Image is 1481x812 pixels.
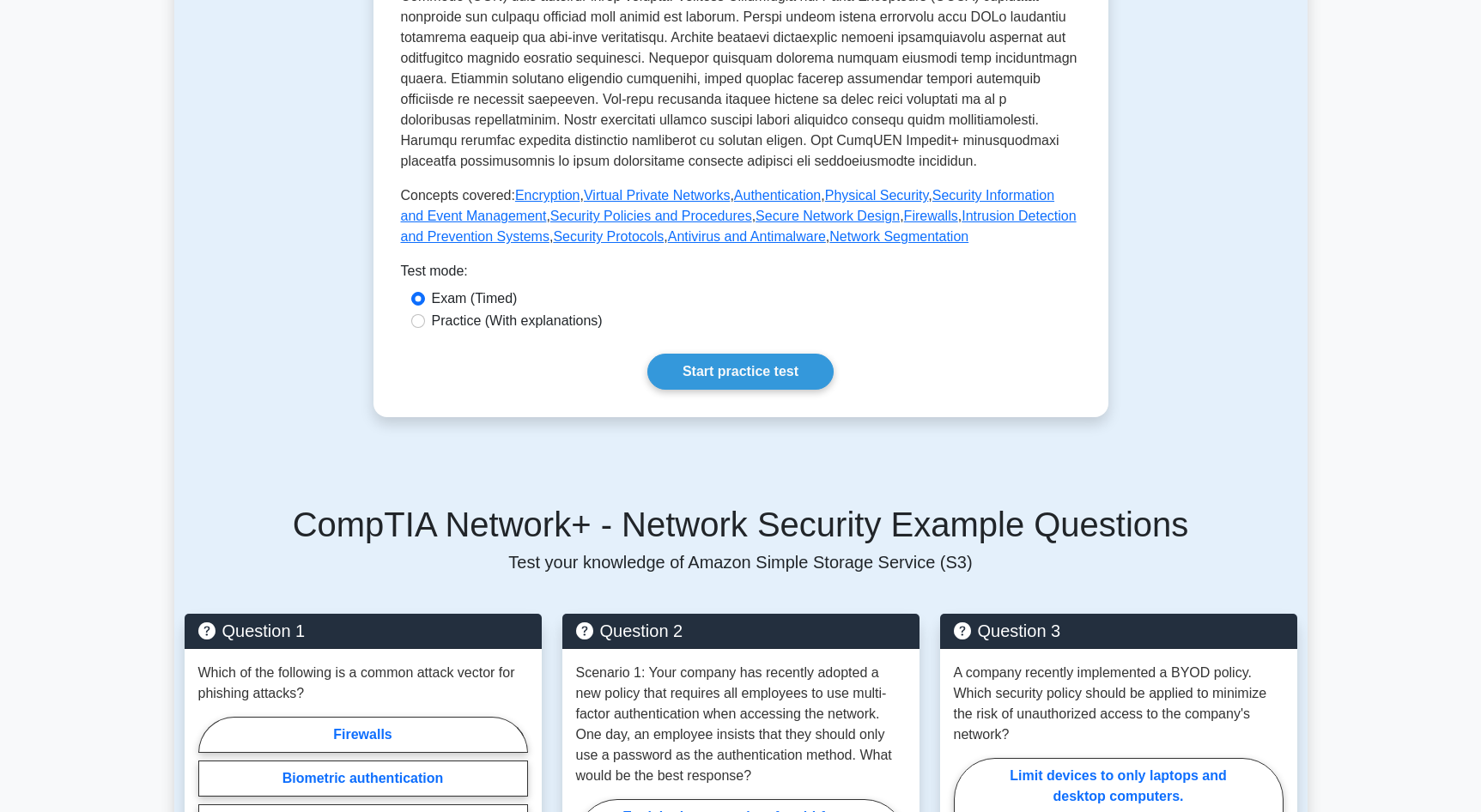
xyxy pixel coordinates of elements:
[550,209,752,223] a: Security Policies and Procedures
[553,229,664,244] a: Security Protocols
[515,188,580,203] a: Encryption
[432,288,518,309] label: Exam (Timed)
[904,209,958,223] a: Firewalls
[584,188,730,203] a: Virtual Private Networks
[576,621,906,641] h5: Question 2
[647,354,834,390] a: Start practice test
[401,185,1081,247] p: Concepts covered: , , , , , , , , , , ,
[576,663,906,786] p: Scenario 1: Your company has recently adopted a new policy that requires all employees to use mul...
[198,717,528,753] label: Firewalls
[401,261,1081,288] div: Test mode:
[668,229,826,244] a: Antivirus and Antimalware
[432,311,603,331] label: Practice (With explanations)
[829,229,968,244] a: Network Segmentation
[185,552,1297,573] p: Test your knowledge of Amazon Simple Storage Service (S3)
[734,188,821,203] a: Authentication
[954,621,1284,641] h5: Question 3
[954,663,1284,745] p: A company recently implemented a BYOD policy. Which security policy should be applied to minimize...
[198,621,528,641] h5: Question 1
[825,188,929,203] a: Physical Security
[185,504,1297,545] h5: CompTIA Network+ - Network Security Example Questions
[198,760,528,797] label: Biometric authentication
[198,663,528,704] p: Which of the following is a common attack vector for phishing attacks?
[756,209,900,223] a: Secure Network Design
